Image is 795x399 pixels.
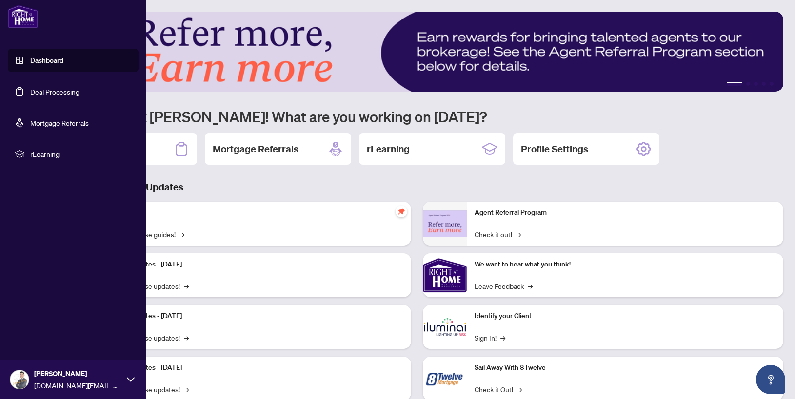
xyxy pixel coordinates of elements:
button: Open asap [756,365,785,394]
p: We want to hear what you think! [475,259,775,270]
span: → [517,384,522,395]
p: Platform Updates - [DATE] [102,311,403,322]
span: → [184,281,189,291]
button: 4 [762,82,766,86]
button: 2 [746,82,750,86]
img: Identify your Client [423,305,467,349]
h3: Brokerage & Industry Updates [51,180,783,194]
p: Agent Referral Program [475,208,775,218]
img: logo [8,5,38,28]
p: Self-Help [102,208,403,218]
h2: Profile Settings [521,142,588,156]
h2: Mortgage Referrals [213,142,298,156]
span: [PERSON_NAME] [34,368,122,379]
p: Sail Away With 8Twelve [475,362,775,373]
p: Identify your Client [475,311,775,322]
a: Deal Processing [30,87,79,96]
span: pushpin [396,206,407,217]
span: → [516,229,521,240]
span: → [179,229,184,240]
button: 1 [727,82,742,86]
img: Agent Referral Program [423,210,467,237]
h2: rLearning [367,142,410,156]
a: Mortgage Referrals [30,118,89,127]
h1: Welcome back [PERSON_NAME]! What are you working on [DATE]? [51,107,783,126]
span: → [184,332,189,343]
img: Profile Icon [10,370,29,389]
button: 5 [770,82,774,86]
a: Check it Out!→ [475,384,522,395]
img: Slide 0 [51,12,783,92]
span: → [184,384,189,395]
span: → [500,332,505,343]
a: Leave Feedback→ [475,281,533,291]
p: Platform Updates - [DATE] [102,362,403,373]
span: [DOMAIN_NAME][EMAIL_ADDRESS][DOMAIN_NAME] [34,380,122,391]
a: Sign In!→ [475,332,505,343]
span: rLearning [30,149,132,159]
a: Dashboard [30,56,63,65]
p: Platform Updates - [DATE] [102,259,403,270]
img: We want to hear what you think! [423,253,467,297]
span: → [528,281,533,291]
a: Check it out!→ [475,229,521,240]
button: 3 [754,82,758,86]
